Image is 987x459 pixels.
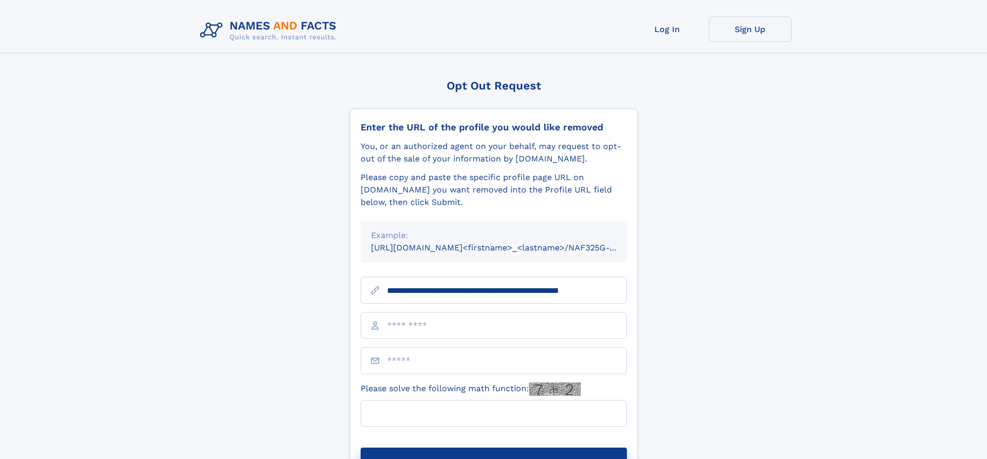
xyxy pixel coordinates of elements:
a: Log In [626,17,709,42]
a: Sign Up [709,17,792,42]
div: Enter the URL of the profile you would like removed [361,122,627,133]
div: Please copy and paste the specific profile page URL on [DOMAIN_NAME] you want removed into the Pr... [361,171,627,209]
div: Opt Out Request [350,79,638,92]
small: [URL][DOMAIN_NAME]<firstname>_<lastname>/NAF325G-xxxxxxxx [371,243,647,253]
div: Example: [371,229,617,242]
div: You, or an authorized agent on your behalf, may request to opt-out of the sale of your informatio... [361,140,627,165]
label: Please solve the following math function: [361,382,581,396]
img: Logo Names and Facts [196,17,345,45]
